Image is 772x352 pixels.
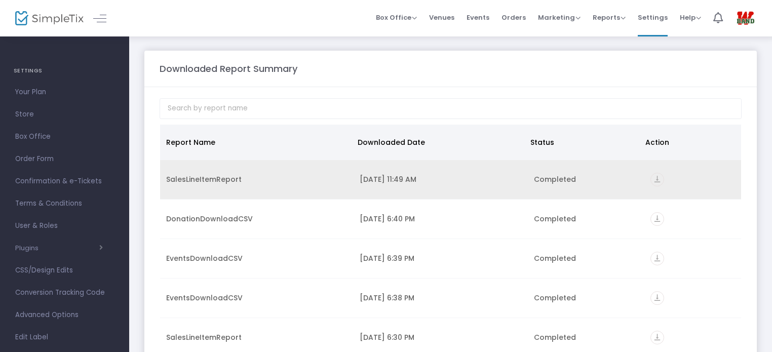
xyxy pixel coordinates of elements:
span: CSS/Design Edits [15,264,114,277]
span: User & Roles [15,219,114,232]
span: Advanced Options [15,308,114,322]
span: Order Form [15,152,114,166]
div: Completed [534,174,638,184]
span: Box Office [376,13,417,22]
a: vertical_align_bottom [650,215,664,225]
span: Marketing [538,13,581,22]
span: Reports [593,13,626,22]
i: vertical_align_bottom [650,252,664,265]
span: Confirmation & e-Tickets [15,175,114,188]
div: 10/12/2025 6:38 PM [360,293,522,303]
i: vertical_align_bottom [650,291,664,305]
span: Orders [501,5,526,30]
span: Box Office [15,130,114,143]
th: Status [524,125,639,160]
i: vertical_align_bottom [650,331,664,344]
div: EventsDownloadCSV [166,293,348,303]
span: Edit Label [15,331,114,344]
div: Completed [534,214,638,224]
div: EventsDownloadCSV [166,253,348,263]
div: https://go.SimpleTix.com/voon6 [650,252,735,265]
div: https://go.SimpleTix.com/cfpvw [650,331,735,344]
div: 10/14/2025 11:49 AM [360,174,522,184]
th: Action [639,125,735,160]
div: 10/12/2025 6:40 PM [360,214,522,224]
th: Downloaded Date [352,125,524,160]
div: DonationDownloadCSV [166,214,348,224]
span: Settings [638,5,668,30]
div: SalesLineItemReport [166,174,348,184]
a: vertical_align_bottom [650,294,664,304]
div: 10/12/2025 6:39 PM [360,253,522,263]
span: Your Plan [15,86,114,99]
button: Plugins [15,244,103,252]
a: vertical_align_bottom [650,176,664,186]
span: Conversion Tracking Code [15,286,114,299]
div: Completed [534,293,638,303]
span: Venues [429,5,454,30]
div: 10/12/2025 6:30 PM [360,332,522,342]
a: vertical_align_bottom [650,255,664,265]
div: SalesLineItemReport [166,332,348,342]
span: Store [15,108,114,121]
span: Help [680,13,701,22]
span: Events [467,5,489,30]
m-panel-title: Downloaded Report Summary [160,62,297,75]
h4: SETTINGS [14,61,115,81]
div: https://go.SimpleTix.com/e9hg3 [650,212,735,226]
div: https://go.SimpleTix.com/fi8jg [650,173,735,186]
i: vertical_align_bottom [650,173,664,186]
th: Report Name [160,125,352,160]
span: Terms & Conditions [15,197,114,210]
i: vertical_align_bottom [650,212,664,226]
input: Search by report name [160,98,742,119]
div: Completed [534,332,638,342]
div: Completed [534,253,638,263]
a: vertical_align_bottom [650,334,664,344]
div: https://go.SimpleTix.com/ajl7g [650,291,735,305]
